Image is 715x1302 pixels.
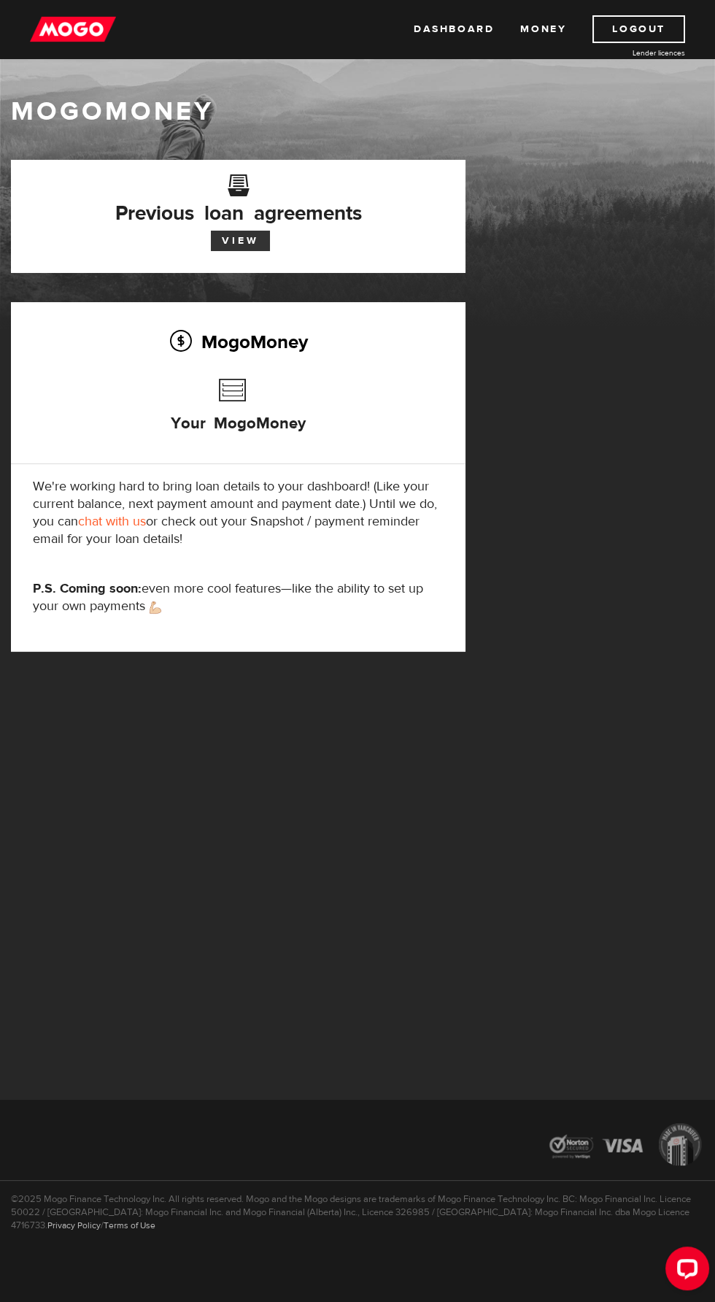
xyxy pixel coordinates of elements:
[33,580,142,597] strong: P.S. Coming soon:
[150,601,161,614] img: strong arm emoji
[104,1220,155,1231] a: Terms of Use
[171,371,306,455] h3: Your MogoMoney
[576,47,685,58] a: Lender licences
[520,15,566,43] a: Money
[78,513,146,530] a: chat with us
[592,15,685,43] a: Logout
[654,1241,715,1302] iframe: LiveChat chat widget
[211,231,270,251] a: View
[11,96,704,127] h1: MogoMoney
[33,478,444,548] p: We're working hard to bring loan details to your dashboard! (Like your current balance, next paym...
[536,1112,715,1180] img: legal-icons-92a2ffecb4d32d839781d1b4e4802d7b.png
[33,326,444,357] h2: MogoMoney
[33,580,444,615] p: even more cool features—like the ability to set up your own payments
[47,1220,101,1231] a: Privacy Policy
[414,15,494,43] a: Dashboard
[30,15,116,43] img: mogo_logo-11ee424be714fa7cbb0f0f49df9e16ec.png
[33,184,444,220] h3: Previous loan agreements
